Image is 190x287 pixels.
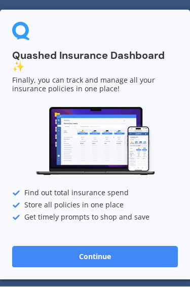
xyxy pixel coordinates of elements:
[12,246,178,268] button: Continue
[12,214,178,222] div: Get timely prompts to shop and save
[12,202,178,210] div: Store all policies in one place
[12,190,178,198] div: Find out total insurance spend
[12,51,178,73] h3: Quashed Insurance Dashboard ✨
[34,106,156,177] img: Dashboard
[12,77,178,94] p: Finally, you can track and manage all your insurance policies in one place!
